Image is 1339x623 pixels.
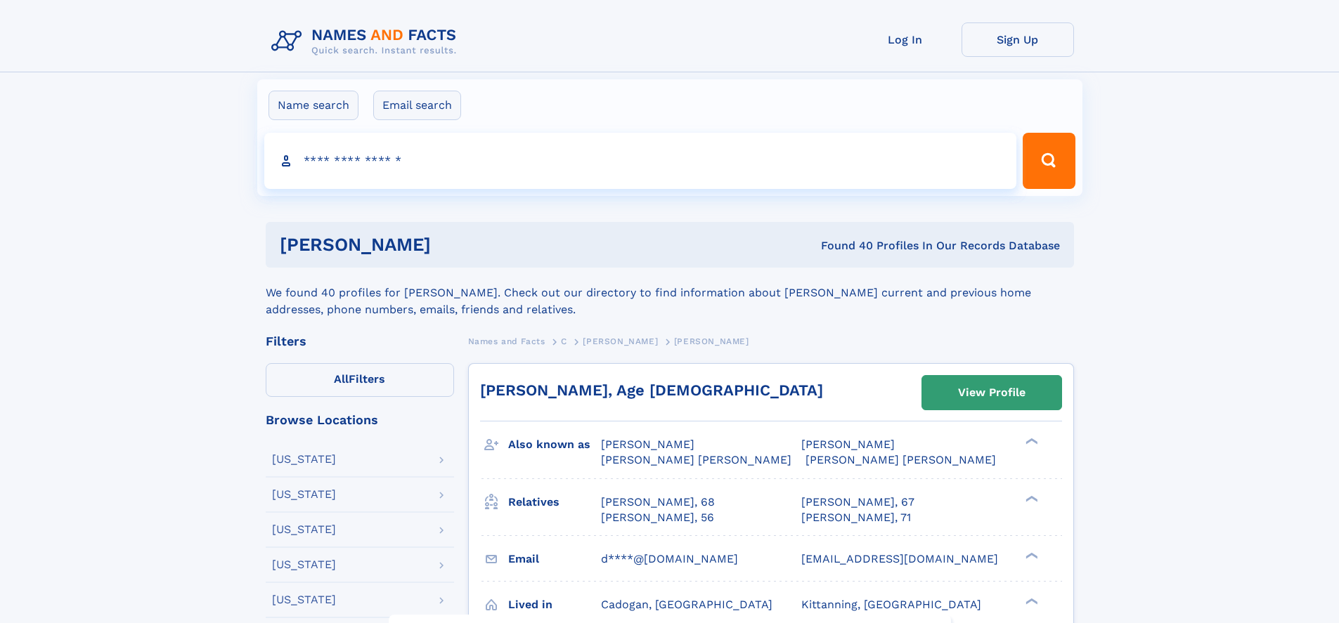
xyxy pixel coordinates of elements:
input: search input [264,133,1017,189]
div: [US_STATE] [272,524,336,535]
a: [PERSON_NAME], 71 [801,510,911,525]
span: Kittanning, [GEOGRAPHIC_DATA] [801,598,981,611]
div: [US_STATE] [272,594,336,605]
div: ❯ [1022,596,1039,605]
div: [US_STATE] [272,559,336,570]
a: [PERSON_NAME] [583,332,658,350]
span: All [334,372,349,386]
a: [PERSON_NAME], 56 [601,510,714,525]
div: [US_STATE] [272,454,336,465]
label: Filters [266,363,454,397]
div: ❯ [1022,551,1039,560]
span: C [561,336,567,346]
span: Cadogan, [GEOGRAPHIC_DATA] [601,598,772,611]
h3: Lived in [508,593,601,617]
span: [PERSON_NAME] [601,438,694,451]
a: Sign Up [962,22,1074,57]
a: [PERSON_NAME], 68 [601,494,715,510]
span: [PERSON_NAME] [583,336,658,346]
a: Log In [849,22,962,57]
label: Name search [269,91,358,120]
div: ❯ [1022,494,1039,503]
div: We found 40 profiles for [PERSON_NAME]. Check out our directory to find information about [PERSON... [266,268,1074,318]
button: Search Button [1023,133,1075,189]
span: [PERSON_NAME] [674,336,749,346]
h3: Also known as [508,433,601,457]
div: Found 40 Profiles In Our Records Database [626,238,1060,254]
a: Names and Facts [468,332,545,350]
span: [PERSON_NAME] [PERSON_NAME] [806,453,996,466]
h3: Relatives [508,490,601,514]
a: [PERSON_NAME], Age [DEMOGRAPHIC_DATA] [480,381,823,399]
label: Email search [373,91,461,120]
div: Browse Locations [266,414,454,426]
div: Filters [266,335,454,348]
span: [PERSON_NAME] [PERSON_NAME] [601,453,791,466]
span: [EMAIL_ADDRESS][DOMAIN_NAME] [801,552,998,565]
a: [PERSON_NAME], 67 [801,494,914,510]
a: View Profile [922,376,1061,409]
span: [PERSON_NAME] [801,438,895,451]
h3: Email [508,547,601,571]
div: [US_STATE] [272,489,336,500]
div: ❯ [1022,437,1039,446]
a: C [561,332,567,350]
div: View Profile [958,376,1026,409]
img: Logo Names and Facts [266,22,468,60]
h1: [PERSON_NAME] [280,236,626,254]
